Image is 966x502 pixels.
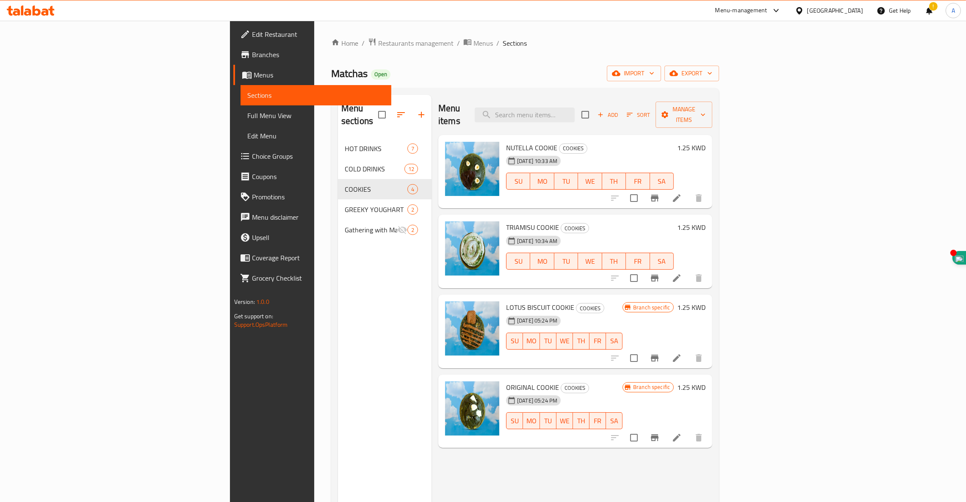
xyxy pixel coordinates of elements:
a: Restaurants management [368,38,454,49]
div: [GEOGRAPHIC_DATA] [807,6,863,15]
div: items [407,143,418,154]
button: Branch-specific-item [645,268,665,288]
span: SU [510,175,527,188]
span: COOKIES [561,383,589,393]
a: Menu disclaimer [233,207,391,227]
span: TH [576,415,586,427]
span: TU [558,255,575,268]
svg: Inactive section [397,225,407,235]
span: FR [593,415,603,427]
button: FR [626,253,650,270]
span: Edit Menu [247,131,385,141]
button: Sort [625,108,652,121]
span: SA [653,175,670,188]
span: Select all sections [373,106,391,124]
button: delete [689,188,709,208]
button: SU [506,173,530,190]
a: Edit menu item [672,353,682,363]
h6: 1.25 KWD [677,221,706,233]
button: Branch-specific-item [645,428,665,448]
span: Promotions [252,192,385,202]
button: TH [602,253,626,270]
div: COOKIES [561,383,589,393]
span: Gathering with Matchas! [345,225,397,235]
nav: breadcrumb [331,38,719,49]
button: WE [578,173,602,190]
span: Menu disclaimer [252,212,385,222]
div: GREEKY YOUGHART2 [338,199,432,220]
span: 4 [408,185,418,193]
span: Select to update [625,349,643,367]
span: TH [606,175,623,188]
img: TRIAMISU COOKIE [445,221,499,276]
div: COOKIES4 [338,179,432,199]
span: Sort items [621,108,656,121]
span: TU [543,335,553,347]
span: Sort [627,110,650,120]
span: Coupons [252,171,385,182]
button: import [607,66,661,81]
span: WE [581,255,598,268]
span: COOKIES [559,143,587,153]
span: TH [606,255,623,268]
a: Branches [233,44,391,65]
div: COOKIES [576,303,604,313]
a: Edit Restaurant [233,24,391,44]
span: Select section [576,106,594,124]
button: Manage items [656,102,712,128]
span: Menus [254,70,385,80]
button: FR [590,333,606,350]
div: COOKIES [561,223,589,233]
button: SA [650,173,674,190]
a: Support.OpsPlatform [234,319,288,330]
button: Add section [411,105,432,125]
button: WE [556,412,573,429]
span: 2 [408,226,418,234]
span: MO [534,175,551,188]
a: Sections [241,85,391,105]
a: Promotions [233,187,391,207]
span: export [671,68,712,79]
span: GREEKY YOUGHART [345,204,407,215]
span: MO [526,415,537,427]
div: Gathering with Matchas!2 [338,220,432,240]
div: HOT DRINKS [345,143,407,154]
span: 7 [408,145,418,153]
span: SA [609,415,619,427]
span: Menus [473,38,493,48]
span: COOKIES [576,303,604,313]
a: Menus [463,38,493,49]
button: WE [556,333,573,350]
img: LOTUS BISCUIT COOKIE [445,301,499,356]
button: TH [573,333,590,350]
nav: Menu sections [338,135,432,243]
span: FR [593,335,603,347]
span: Grocery Checklist [252,273,385,283]
span: Add item [594,108,621,121]
button: TU [540,333,556,350]
a: Grocery Checklist [233,268,391,288]
div: COOKIES [559,143,587,154]
button: delete [689,268,709,288]
span: LOTUS BISCUIT COOKIE [506,301,574,314]
span: [DATE] 10:33 AM [514,157,561,165]
span: Coverage Report [252,253,385,263]
button: FR [626,173,650,190]
input: search [475,108,575,122]
span: FR [629,175,646,188]
span: [DATE] 10:34 AM [514,237,561,245]
button: TU [554,173,578,190]
span: TU [558,175,575,188]
button: SA [606,412,623,429]
button: TH [602,173,626,190]
a: Edit menu item [672,193,682,203]
div: COLD DRINKS12 [338,159,432,179]
span: 2 [408,206,418,214]
div: COOKIES [345,184,407,194]
div: items [404,164,418,174]
h6: 1.25 KWD [677,381,706,393]
span: Sections [247,90,385,100]
span: Full Menu View [247,110,385,121]
span: Select to update [625,429,643,447]
button: TU [540,412,556,429]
